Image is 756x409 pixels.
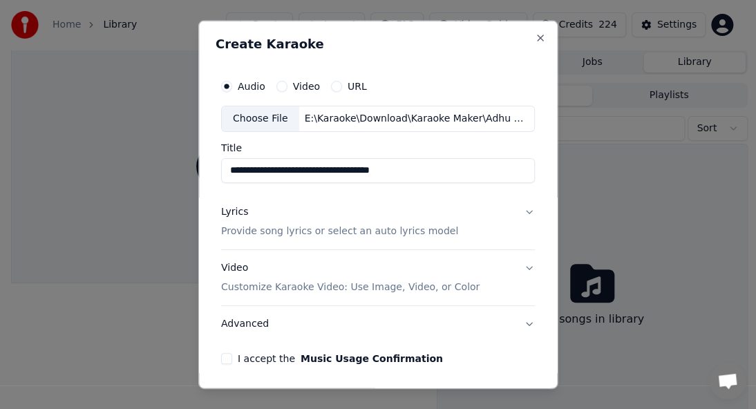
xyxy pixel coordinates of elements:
[221,306,535,342] button: Advanced
[222,106,299,131] div: Choose File
[221,194,535,249] button: LyricsProvide song lyrics or select an auto lyrics model
[221,143,535,153] label: Title
[221,280,480,294] p: Customize Karaoke Video: Use Image, Video, or Color
[299,112,534,126] div: E:\Karaoke\Download\Karaoke Maker\Adhu Hivvaru - D.I.B. ft. [PERSON_NAME].mp3
[221,261,480,294] div: Video
[238,354,443,363] label: I accept the
[238,82,265,91] label: Audio
[221,225,458,238] p: Provide song lyrics or select an auto lyrics model
[221,250,535,305] button: VideoCustomize Karaoke Video: Use Image, Video, or Color
[293,82,320,91] label: Video
[301,354,443,363] button: I accept the
[221,205,248,219] div: Lyrics
[216,38,540,50] h2: Create Karaoke
[348,82,367,91] label: URL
